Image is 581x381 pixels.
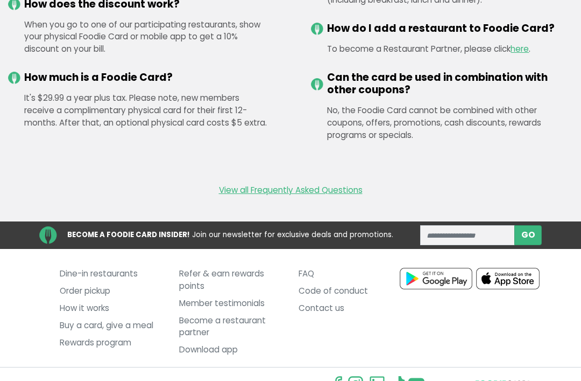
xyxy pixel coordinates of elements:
a: FAQ [299,266,402,283]
a: Contact us [299,300,402,317]
a: Member testimonials [179,295,282,312]
a: Dine-in restaurants [60,266,163,283]
a: Download app [179,342,282,359]
a: here [511,43,529,54]
a: Rewards program [60,334,163,351]
button: subscribe [514,225,542,245]
div: When you go to one of our participating restaurants, show your physical Foodie Card or mobile app... [8,19,270,56]
a: How it works [60,300,163,317]
h5: Can the card be used in combination with other coupons? [327,72,573,96]
a: Become a restaurant partner [179,312,282,342]
div: No, the Foodie Card cannot be combined with other coupons, offers, promotions, cash discounts, re... [311,105,573,141]
a: View all Frequently Asked Questions [219,184,363,197]
div: It's $29.99 a year plus tax. Please note, new members receive a complimentary physical card for t... [8,92,270,129]
a: Buy a card, give a meal [60,317,163,334]
input: enter email address [420,225,515,245]
strong: BECOME A FOODIE CARD INSIDER! [67,230,190,240]
h5: How much is a Foodie Card? [24,72,270,84]
a: Order pickup [60,282,163,300]
a: Refer & earn rewards points [179,266,282,295]
span: Join our newsletter for exclusive deals and promotions. [192,230,393,240]
h5: How do I add a restaurant to Foodie Card? [327,23,573,35]
a: Code of conduct [299,282,402,300]
div: To become a Restaurant Partner, please click . [311,43,573,56]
